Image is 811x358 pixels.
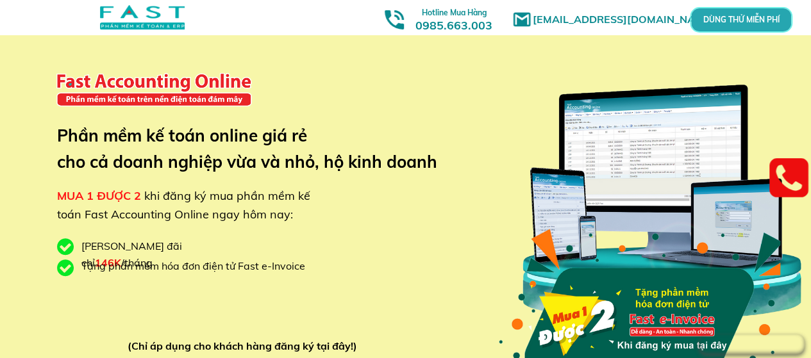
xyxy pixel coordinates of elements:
[700,10,783,29] p: DÙNG THỬ MIỄN PHÍ
[95,256,121,269] span: 146K
[57,188,141,203] span: MUA 1 ĐƯỢC 2
[57,188,310,222] span: khi đăng ký mua phần mềm kế toán Fast Accounting Online ngay hôm nay:
[81,238,248,271] div: [PERSON_NAME] đãi chỉ /tháng
[81,258,315,275] div: Tặng phần mềm hóa đơn điện tử Fast e-Invoice
[128,338,363,355] div: (Chỉ áp dụng cho khách hàng đăng ký tại đây!)
[57,122,456,175] h3: Phần mềm kế toán online giá rẻ cho cả doanh nghiệp vừa và nhỏ, hộ kinh doanh
[422,8,487,17] span: Hotline Mua Hàng
[533,12,722,28] h1: [EMAIL_ADDRESS][DOMAIN_NAME]
[401,4,506,32] h3: 0985.663.003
